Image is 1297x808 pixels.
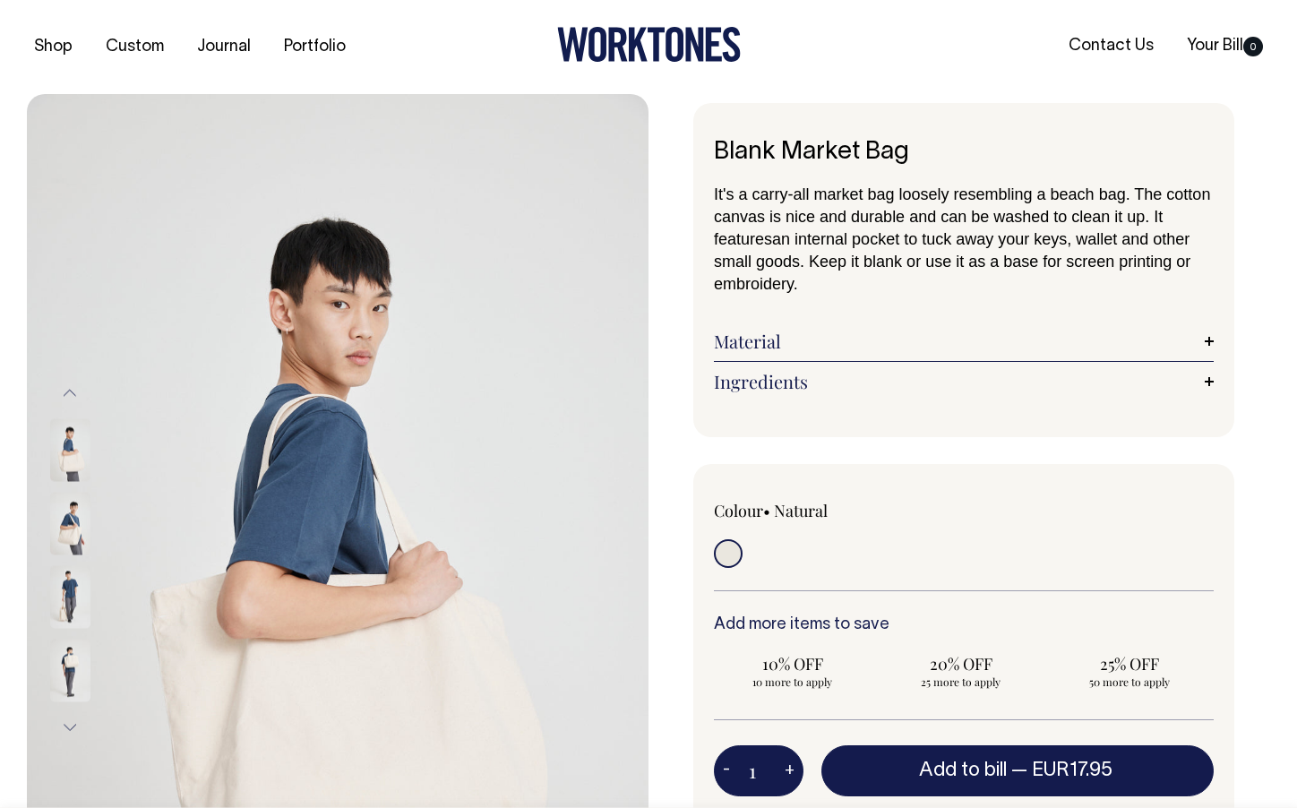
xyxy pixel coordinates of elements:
span: 20% OFF [891,653,1031,675]
a: Custom [99,32,171,62]
a: Shop [27,32,80,62]
span: 10% OFF [723,653,863,675]
span: t features [714,208,1163,248]
input: 20% OFF 25 more to apply [882,648,1040,694]
img: natural [50,492,90,554]
a: Ingredients [714,371,1214,392]
span: 25% OFF [1060,653,1199,675]
span: 50 more to apply [1060,675,1199,689]
label: Natural [774,500,828,521]
span: an internal pocket to tuck away your keys, wallet and other small goods. Keep it blank or use it ... [714,230,1190,293]
span: — [1011,761,1117,779]
a: Portfolio [277,32,353,62]
button: Next [56,707,83,747]
a: Contact Us [1061,31,1161,61]
span: 10 more to apply [723,675,863,689]
button: Previous [56,374,83,414]
img: natural [50,639,90,701]
span: It's a carry-all market bag loosely resembling a beach bag. The cotton canvas is nice and durable... [714,185,1210,226]
img: natural [50,565,90,628]
span: 25 more to apply [891,675,1031,689]
button: Add to bill —EUR17.95 [821,745,1214,795]
span: • [763,500,770,521]
button: + [776,753,803,789]
input: 25% OFF 50 more to apply [1051,648,1208,694]
input: 10% OFF 10 more to apply [714,648,872,694]
span: Add to bill [919,761,1007,779]
img: natural [50,418,90,481]
a: Your Bill0 [1180,31,1270,61]
button: - [714,753,739,789]
h1: Blank Market Bag [714,139,1214,167]
a: Journal [190,32,258,62]
span: 0 [1243,37,1263,56]
a: Material [714,331,1214,352]
div: Colour [714,500,914,521]
span: EUR17.95 [1032,761,1112,779]
h6: Add more items to save [714,616,1214,634]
